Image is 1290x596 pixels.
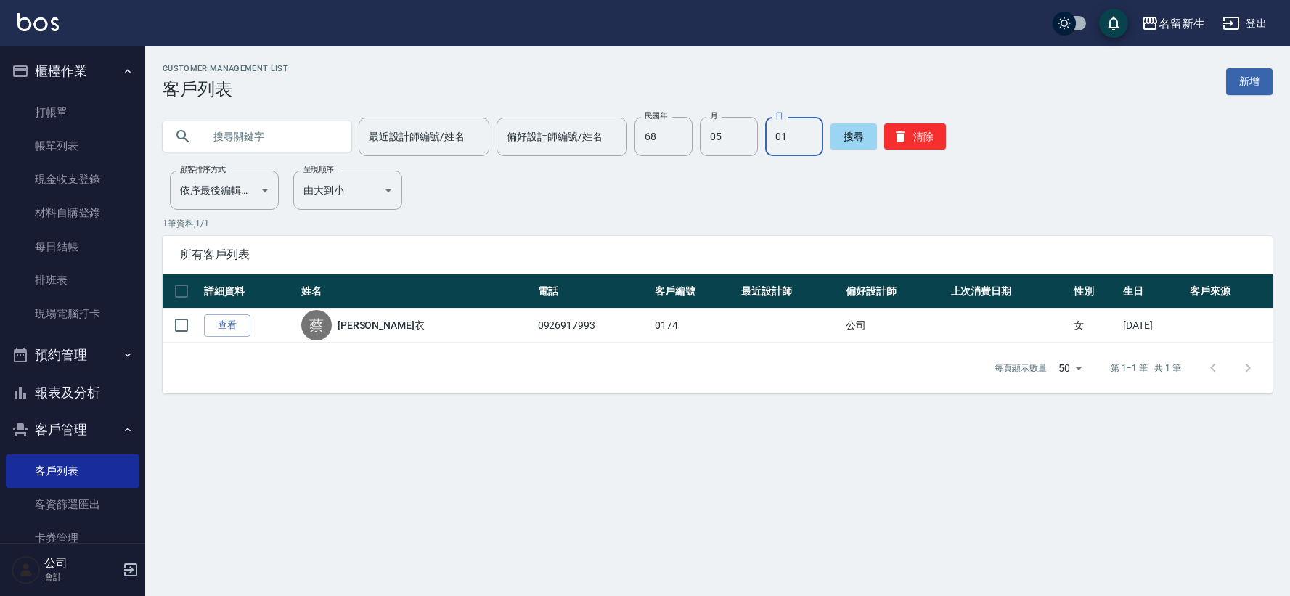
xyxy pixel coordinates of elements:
[6,96,139,129] a: 打帳單
[200,274,298,309] th: 詳細資料
[6,264,139,297] a: 排班表
[293,171,402,210] div: 由大到小
[830,123,877,150] button: 搜尋
[534,274,652,309] th: 電話
[651,274,738,309] th: 客戶編號
[6,129,139,163] a: 帳單列表
[534,309,652,343] td: 0926917993
[6,52,139,90] button: 櫃檯作業
[651,309,738,343] td: 0174
[1186,274,1273,309] th: 客戶來源
[203,117,340,156] input: 搜尋關鍵字
[645,110,667,121] label: 民國年
[12,555,41,584] img: Person
[1053,348,1087,388] div: 50
[884,123,946,150] button: 清除
[947,274,1070,309] th: 上次消費日期
[710,110,717,121] label: 月
[1070,309,1120,343] td: 女
[6,411,139,449] button: 客戶管理
[1099,9,1128,38] button: save
[1111,362,1181,375] p: 第 1–1 筆 共 1 筆
[1135,9,1211,38] button: 名留新生
[163,79,288,99] h3: 客戶列表
[842,274,947,309] th: 偏好設計師
[995,362,1047,375] p: 每頁顯示數量
[163,64,288,73] h2: Customer Management List
[1119,274,1186,309] th: 生日
[6,163,139,196] a: 現金收支登錄
[6,336,139,374] button: 預約管理
[1119,309,1186,343] td: [DATE]
[6,230,139,264] a: 每日結帳
[6,454,139,488] a: 客戶列表
[303,164,334,175] label: 呈現順序
[298,274,534,309] th: 姓名
[842,309,947,343] td: 公司
[170,171,279,210] div: 依序最後編輯時間
[6,196,139,229] a: 材料自購登錄
[1217,10,1273,37] button: 登出
[44,571,118,584] p: 會計
[17,13,59,31] img: Logo
[44,556,118,571] h5: 公司
[738,274,842,309] th: 最近設計師
[775,110,783,121] label: 日
[1070,274,1120,309] th: 性別
[204,314,250,337] a: 查看
[6,374,139,412] button: 報表及分析
[1226,68,1273,95] a: 新增
[301,310,332,340] div: 蔡
[6,521,139,555] a: 卡券管理
[338,318,425,332] a: [PERSON_NAME]衣
[180,164,226,175] label: 顧客排序方式
[6,297,139,330] a: 現場電腦打卡
[6,488,139,521] a: 客資篩選匯出
[180,248,1255,262] span: 所有客戶列表
[1159,15,1205,33] div: 名留新生
[163,217,1273,230] p: 1 筆資料, 1 / 1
